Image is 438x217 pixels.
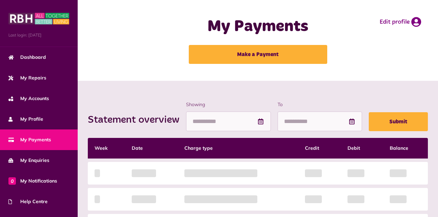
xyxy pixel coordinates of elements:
[8,116,43,123] span: My Profile
[189,45,327,64] a: Make a Payment
[8,157,49,164] span: My Enquiries
[8,95,49,102] span: My Accounts
[380,17,421,27] a: Edit profile
[8,54,46,61] span: Dashboard
[8,177,16,185] span: 0
[8,136,51,143] span: My Payments
[8,177,57,185] span: My Notifications
[8,12,69,25] img: MyRBH
[8,198,48,205] span: Help Centre
[8,32,69,38] span: Last login: [DATE]
[8,74,46,81] span: My Repairs
[175,17,341,37] h1: My Payments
